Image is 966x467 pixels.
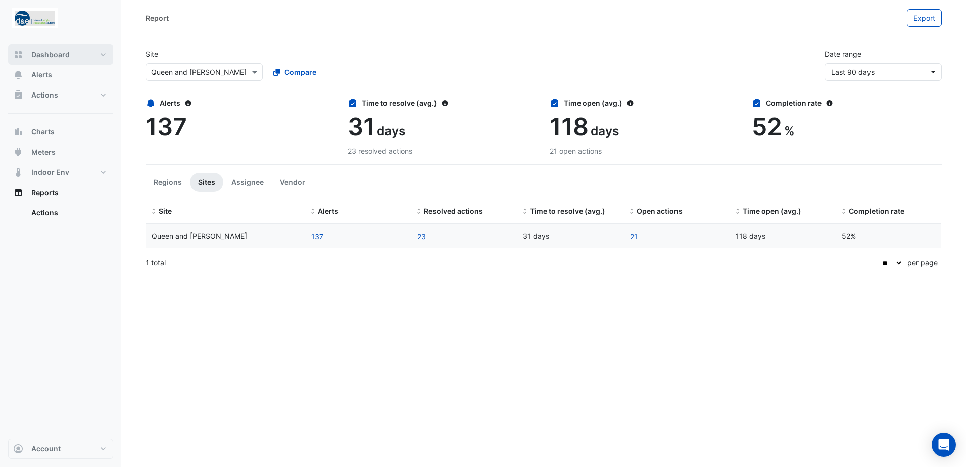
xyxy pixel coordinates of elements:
[8,182,113,203] button: Reports
[550,98,740,108] div: Time open (avg.)
[8,65,113,85] button: Alerts
[23,203,113,223] a: Actions
[348,112,375,142] span: 31
[825,63,942,81] button: Last 90 days
[831,68,875,76] span: 04 Jun 25 - 02 Sep 25
[31,50,70,60] span: Dashboard
[842,230,936,242] div: 52%
[348,146,538,156] div: 23 resolved actions
[13,188,23,198] app-icon: Reports
[318,207,339,215] span: Alerts
[8,439,113,459] button: Account
[146,112,187,142] span: 137
[311,230,324,242] button: 137
[630,230,638,242] a: 21
[8,142,113,162] button: Meters
[784,123,795,138] span: %
[13,50,23,60] app-icon: Dashboard
[13,90,23,100] app-icon: Actions
[907,9,942,27] button: Export
[825,49,861,59] label: Date range
[913,14,935,22] span: Export
[752,98,942,108] div: Completion rate
[8,44,113,65] button: Dashboard
[736,230,830,242] div: 118 days
[146,49,158,59] label: Site
[417,230,426,242] a: 23
[907,258,938,267] span: per page
[377,123,405,138] span: days
[146,173,190,192] button: Regions
[31,444,61,454] span: Account
[146,13,169,23] div: Report
[13,147,23,157] app-icon: Meters
[31,127,55,137] span: Charts
[13,167,23,177] app-icon: Indoor Env
[550,112,589,142] span: 118
[637,207,683,215] span: Open actions
[159,207,172,215] span: Site
[152,231,247,240] span: Queen and Collins
[13,127,23,137] app-icon: Charts
[752,112,782,142] span: 52
[31,167,69,177] span: Indoor Env
[8,85,113,105] button: Actions
[146,250,878,275] div: 1 total
[223,173,272,192] button: Assignee
[424,207,483,215] span: Resolved actions
[31,70,52,80] span: Alerts
[743,207,801,215] span: Time open (avg.)
[31,147,56,157] span: Meters
[849,207,904,215] span: Completion rate
[8,203,113,227] div: Reports
[932,433,956,457] div: Open Intercom Messenger
[31,90,58,100] span: Actions
[348,98,538,108] div: Time to resolve (avg.)
[272,173,313,192] button: Vendor
[31,188,59,198] span: Reports
[591,123,619,138] span: days
[8,122,113,142] button: Charts
[842,206,936,217] div: Completion (%) = Resolved Actions / (Resolved Actions + Open Actions)
[284,67,316,77] span: Compare
[8,162,113,182] button: Indoor Env
[13,70,23,80] app-icon: Alerts
[12,8,58,28] img: Company Logo
[267,63,323,81] button: Compare
[190,173,223,192] button: Sites
[146,98,335,108] div: Alerts
[523,230,617,242] div: 31 days
[530,207,605,215] span: Time to resolve (avg.)
[550,146,740,156] div: 21 open actions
